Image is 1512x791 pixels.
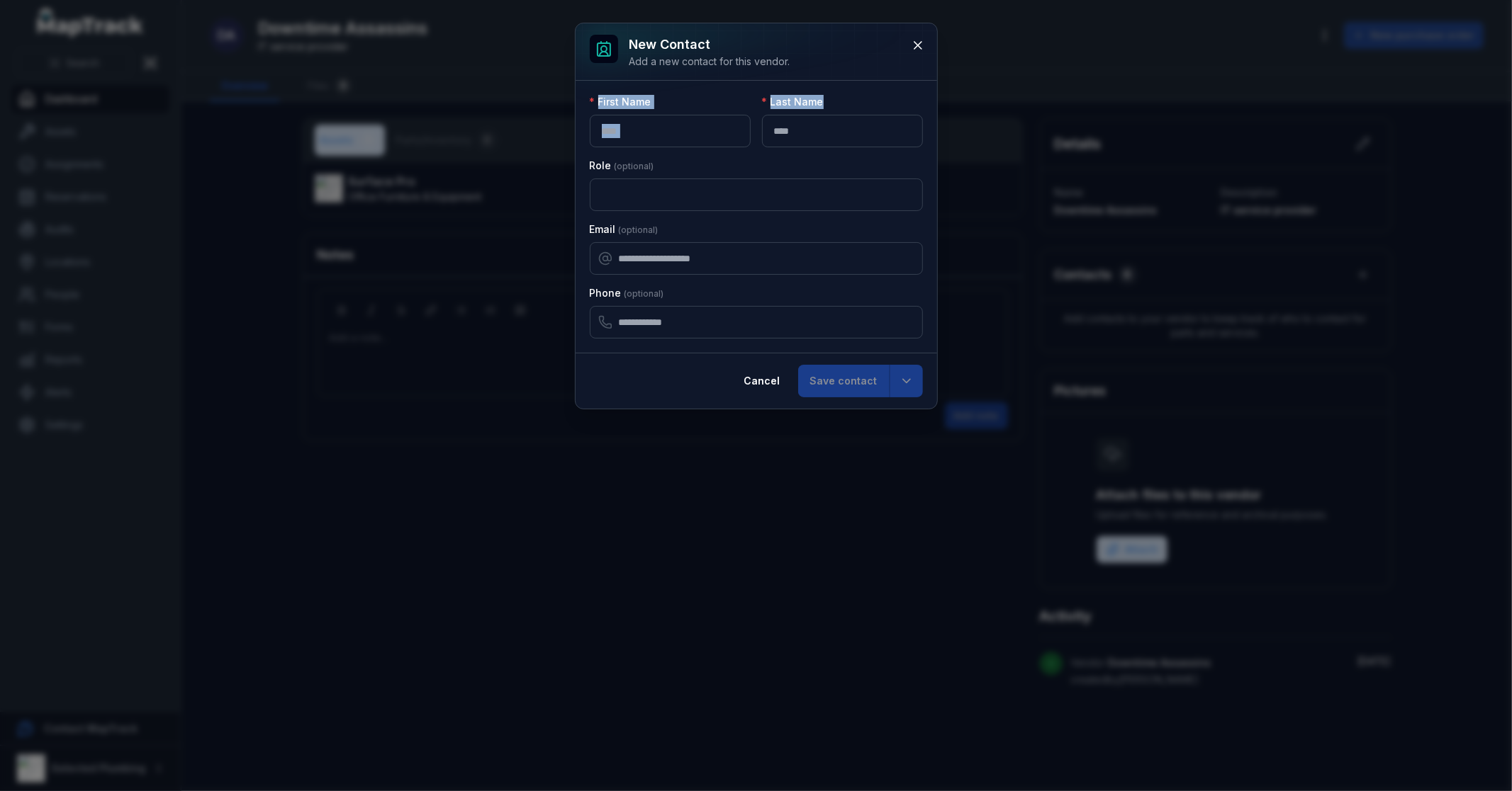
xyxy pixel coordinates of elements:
[762,95,824,109] label: Last Name
[590,306,923,338] input: :r2g8:-form-item-label
[590,222,659,237] label: Email
[590,115,751,147] input: :r2g4:-form-item-label
[732,365,793,397] button: Cancel
[590,95,651,109] label: First Name
[762,115,923,147] input: :r2g5:-form-item-label
[590,159,654,173] label: Role
[629,55,790,69] div: Add a new contact for this vendor.
[629,35,790,55] h3: New contact
[590,242,923,275] input: :r2g7:-form-item-label
[590,286,664,300] label: Phone
[590,178,923,211] input: :r2g6:-form-item-label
